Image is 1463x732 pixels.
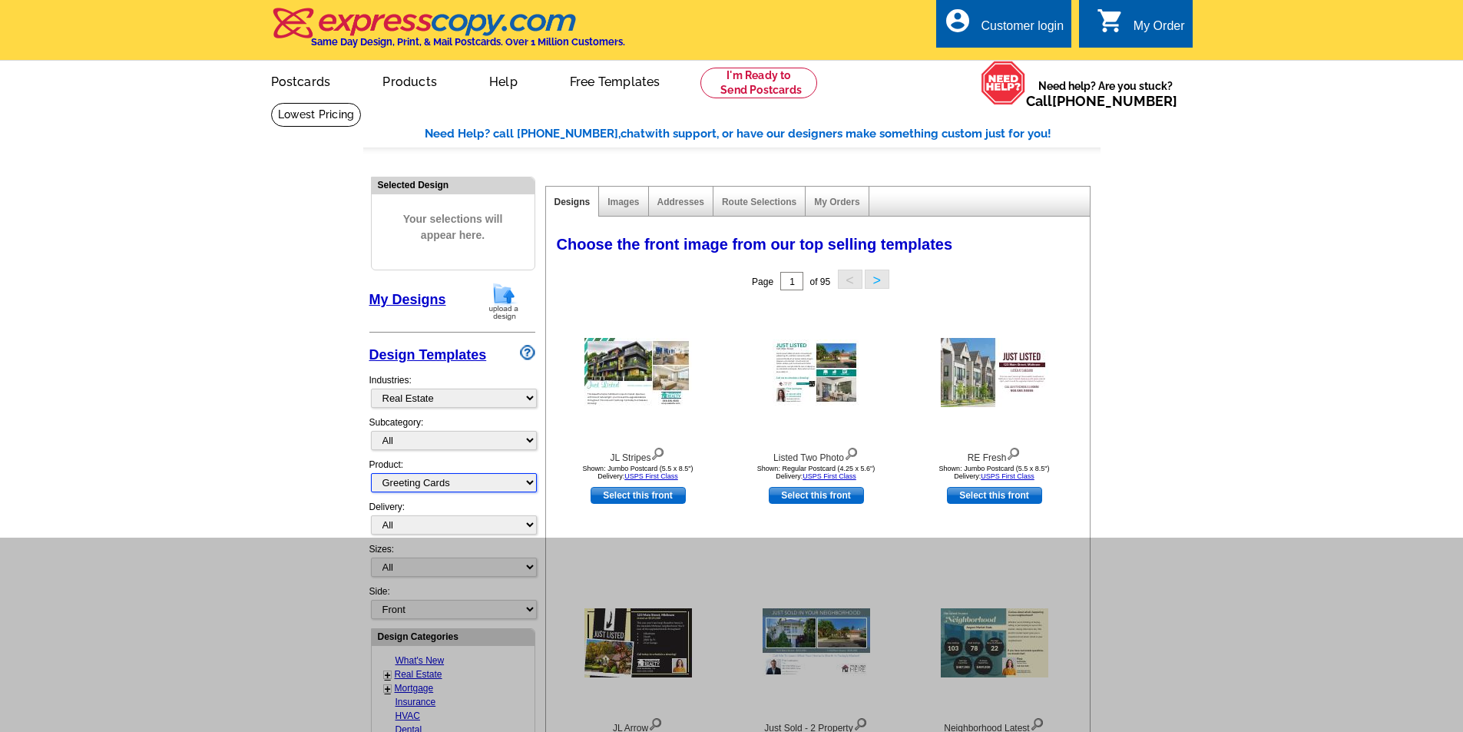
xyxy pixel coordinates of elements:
[769,487,864,504] a: use this design
[554,465,723,480] div: Shown: Jumbo Postcard (5.5 x 8.5") Delivery:
[557,236,953,253] span: Choose the front image from our top selling templates
[944,17,1064,36] a: account_circle Customer login
[1134,19,1185,41] div: My Order
[358,62,462,98] a: Products
[465,62,542,98] a: Help
[554,197,591,207] a: Designs
[369,347,487,363] a: Design Templates
[657,197,704,207] a: Addresses
[425,125,1101,143] div: Need Help? call [PHONE_NUMBER], with support, or have our designers make something custom just fo...
[1097,7,1124,35] i: shopping_cart
[247,62,356,98] a: Postcards
[554,444,723,465] div: JL Stripes
[910,465,1079,480] div: Shown: Jumbo Postcard (5.5 x 8.5") Delivery:
[383,196,523,259] span: Your selections will appear here.
[545,62,685,98] a: Free Templates
[624,472,678,480] a: USPS First Class
[752,277,773,287] span: Page
[1006,444,1021,461] img: view design details
[650,444,665,461] img: view design details
[732,465,901,480] div: Shown: Regular Postcard (4.25 x 5.6") Delivery:
[1097,17,1185,36] a: shopping_cart My Order
[1026,78,1185,109] span: Need help? Are you stuck?
[369,416,535,458] div: Subcategory:
[732,444,901,465] div: Listed Two Photo
[484,282,524,321] img: upload-design
[607,197,639,207] a: Images
[1156,375,1463,732] iframe: LiveChat chat widget
[981,19,1064,41] div: Customer login
[941,338,1048,407] img: RE Fresh
[520,345,535,360] img: design-wizard-help-icon.png
[271,18,625,48] a: Same Day Design, Print, & Mail Postcards. Over 1 Million Customers.
[722,197,796,207] a: Route Selections
[369,366,535,416] div: Industries:
[910,444,1079,465] div: RE Fresh
[584,338,692,407] img: JL Stripes
[1026,93,1177,109] span: Call
[814,197,859,207] a: My Orders
[838,270,862,289] button: <
[809,277,830,287] span: of 95
[369,458,535,500] div: Product:
[981,472,1034,480] a: USPS First Class
[369,500,535,542] div: Delivery:
[944,7,971,35] i: account_circle
[369,292,446,307] a: My Designs
[803,472,856,480] a: USPS First Class
[1052,93,1177,109] a: [PHONE_NUMBER]
[947,487,1042,504] a: use this design
[311,36,625,48] h4: Same Day Design, Print, & Mail Postcards. Over 1 Million Customers.
[773,340,860,406] img: Listed Two Photo
[844,444,859,461] img: view design details
[372,177,535,192] div: Selected Design
[981,61,1026,105] img: help
[621,127,645,141] span: chat
[591,487,686,504] a: use this design
[865,270,889,289] button: >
